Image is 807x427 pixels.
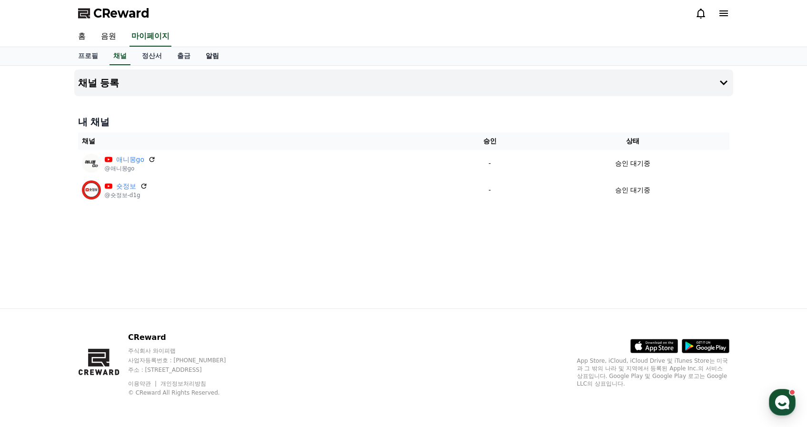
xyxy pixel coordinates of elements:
[78,115,729,129] h4: 내 채널
[87,317,99,324] span: 대화
[110,47,130,65] a: 채널
[443,132,537,150] th: 승인
[93,6,149,21] span: CReward
[130,27,171,47] a: 마이페이지
[93,27,124,47] a: 음원
[128,332,244,343] p: CReward
[447,185,533,195] p: -
[105,191,148,199] p: @숏정보-d1g
[105,165,156,172] p: @애니몽go
[128,389,244,397] p: © CReward All Rights Reserved.
[615,159,650,169] p: 승인 대기중
[70,27,93,47] a: 홈
[78,132,443,150] th: 채널
[63,302,123,326] a: 대화
[537,132,729,150] th: 상태
[3,302,63,326] a: 홈
[134,47,169,65] a: 정산서
[82,180,101,199] img: 숏정보
[128,357,244,364] p: 사업자등록번호 : [PHONE_NUMBER]
[198,47,227,65] a: 알림
[30,316,36,324] span: 홈
[128,380,158,387] a: 이용약관
[82,154,101,173] img: 애니몽go
[160,380,206,387] a: 개인정보처리방침
[70,47,106,65] a: 프로필
[123,302,183,326] a: 설정
[128,366,244,374] p: 주소 : [STREET_ADDRESS]
[169,47,198,65] a: 출금
[78,78,120,88] h4: 채널 등록
[615,185,650,195] p: 승인 대기중
[78,6,149,21] a: CReward
[116,181,136,191] a: 숏정보
[128,347,244,355] p: 주식회사 와이피랩
[116,155,144,165] a: 애니몽go
[447,159,533,169] p: -
[74,70,733,96] button: 채널 등록
[147,316,159,324] span: 설정
[577,357,729,387] p: App Store, iCloud, iCloud Drive 및 iTunes Store는 미국과 그 밖의 나라 및 지역에서 등록된 Apple Inc.의 서비스 상표입니다. Goo...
